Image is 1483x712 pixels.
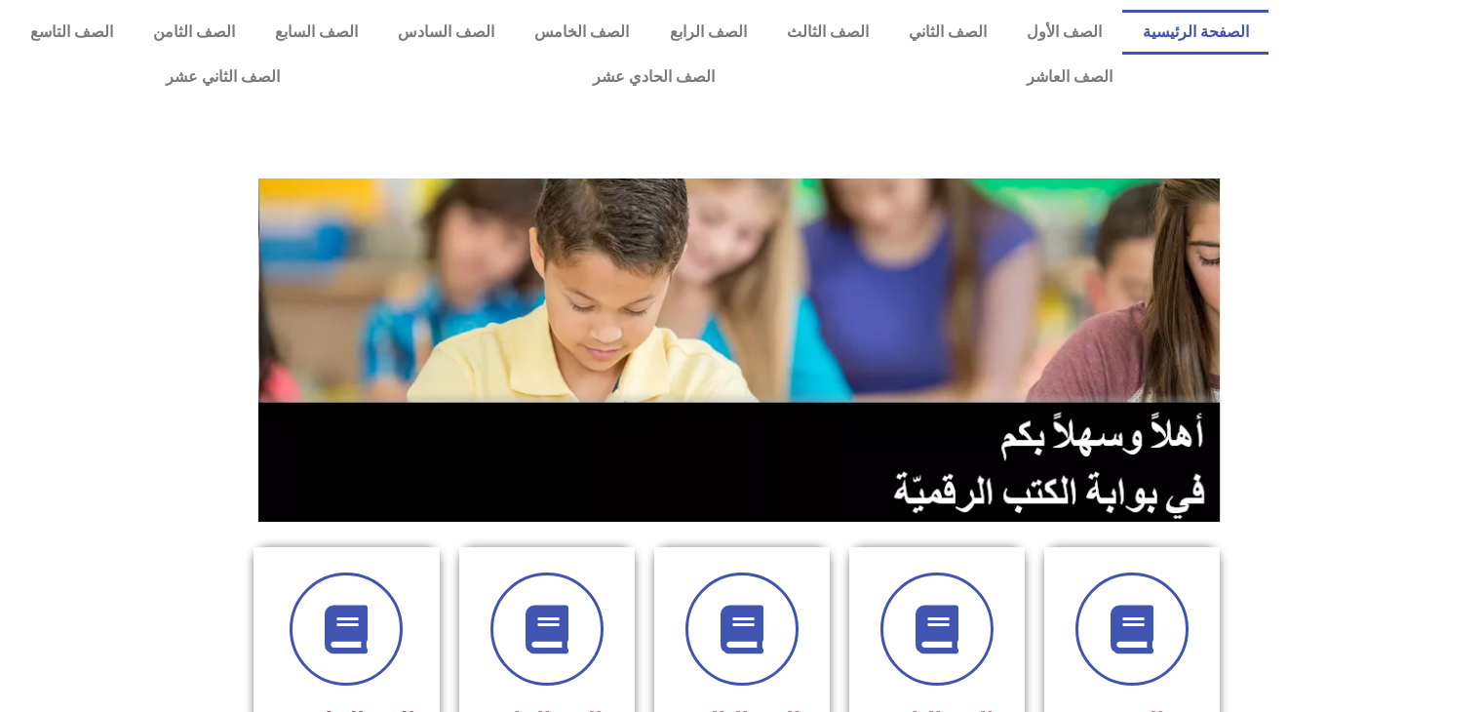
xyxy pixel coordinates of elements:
a: الصف التاسع [10,10,133,55]
a: الصف الخامس [515,10,649,55]
a: الصف الرابع [649,10,766,55]
a: الصف الثاني [888,10,1006,55]
a: الصف الثالث [766,10,888,55]
a: الصفحة الرئيسية [1122,10,1268,55]
a: الصف الأول [1007,10,1122,55]
a: الصف الحادي عشر [436,55,870,99]
a: الصف العاشر [871,55,1268,99]
a: الصف السابع [254,10,377,55]
a: الصف الثاني عشر [10,55,436,99]
a: الصف الثامن [133,10,254,55]
a: الصف السادس [378,10,515,55]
